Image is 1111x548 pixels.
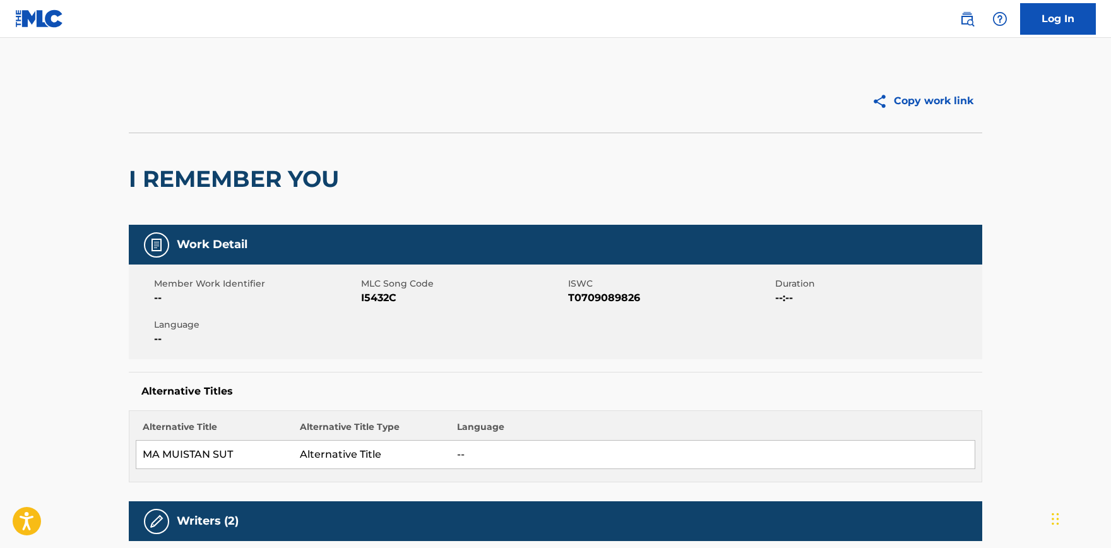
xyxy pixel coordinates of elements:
[141,385,970,398] h5: Alternative Titles
[294,420,451,441] th: Alternative Title Type
[154,331,358,347] span: --
[568,277,772,290] span: ISWC
[15,9,64,28] img: MLC Logo
[451,420,975,441] th: Language
[568,290,772,306] span: T0709089826
[987,6,1013,32] div: Help
[136,441,294,469] td: MA MUISTAN SUT
[872,93,894,109] img: Copy work link
[154,318,358,331] span: Language
[136,420,294,441] th: Alternative Title
[129,165,345,193] h2: I REMEMBER YOU
[863,85,982,117] button: Copy work link
[154,277,358,290] span: Member Work Identifier
[154,290,358,306] span: --
[361,277,565,290] span: MLC Song Code
[177,237,247,252] h5: Work Detail
[775,290,979,306] span: --:--
[149,237,164,253] img: Work Detail
[1048,487,1111,548] iframe: Chat Widget
[1020,3,1096,35] a: Log In
[361,290,565,306] span: I5432C
[959,11,975,27] img: search
[992,11,1007,27] img: help
[954,6,980,32] a: Public Search
[775,277,979,290] span: Duration
[451,441,975,469] td: --
[294,441,451,469] td: Alternative Title
[1076,354,1111,459] iframe: Resource Center
[149,514,164,529] img: Writers
[177,514,239,528] h5: Writers (2)
[1052,500,1059,538] div: Drag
